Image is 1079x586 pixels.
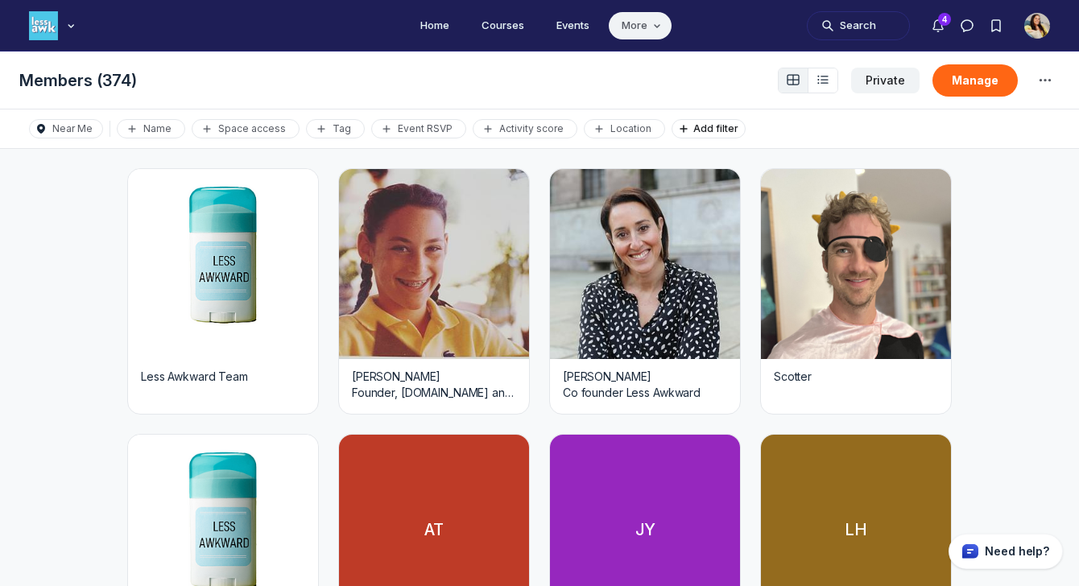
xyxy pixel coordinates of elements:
a: Home [407,12,462,39]
div: Event RSVP [378,122,459,135]
button: More [609,12,672,39]
h2: [PERSON_NAME] [352,369,516,385]
span: Add filter [693,122,745,134]
img: Vanessa Kroll Bennett [550,169,740,359]
p: Founder, [DOMAIN_NAME] and [DOMAIN_NAME] [352,385,516,401]
a: View user profile [550,169,740,414]
h2: Less Awkward Team [141,369,305,385]
button: Private [851,68,920,93]
svg: Card view [785,73,801,86]
h1: Members (374) [19,69,137,92]
button: Direct messages [953,11,982,40]
span: More [622,18,665,34]
img: Cara Natterson [339,169,529,359]
img: Scotter [761,169,951,359]
div: Name [124,122,178,135]
button: Space settings [1031,66,1060,95]
button: Manage [932,64,1018,97]
button: Space access [192,119,300,138]
button: Add filter [672,119,746,138]
button: User menu options [1024,13,1050,39]
button: Near Me [29,119,103,138]
svg: Space settings [1036,71,1055,90]
button: Notifications [924,11,953,40]
button: Bookmarks [982,11,1011,40]
a: View user profile [761,169,951,398]
div: Activity score [480,122,570,135]
div: Tag [313,122,358,135]
p: Need help? [985,543,1049,559]
span: Private [866,73,905,87]
h2: Scotter [774,369,938,385]
button: Tag [306,119,365,138]
button: Name [117,119,185,138]
div: Space access [199,122,292,135]
button: Location [584,119,665,138]
button: Circle support widget [949,534,1063,569]
button: Search [807,11,910,40]
a: View user profile [339,169,529,414]
button: Less Awkward Hub logo [29,10,79,42]
div: Location [591,122,658,135]
button: Activity score [473,119,577,138]
p: Co founder Less Awkward [563,385,727,401]
h2: [PERSON_NAME] [563,369,727,385]
a: View user profile [128,169,318,398]
button: Event RSVP [371,119,466,138]
a: Events [544,12,602,39]
img: Less Awkward Hub logo [29,11,58,40]
svg: List view [815,73,831,86]
img: Less Awkward Team [128,169,318,359]
a: Courses [469,12,537,39]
